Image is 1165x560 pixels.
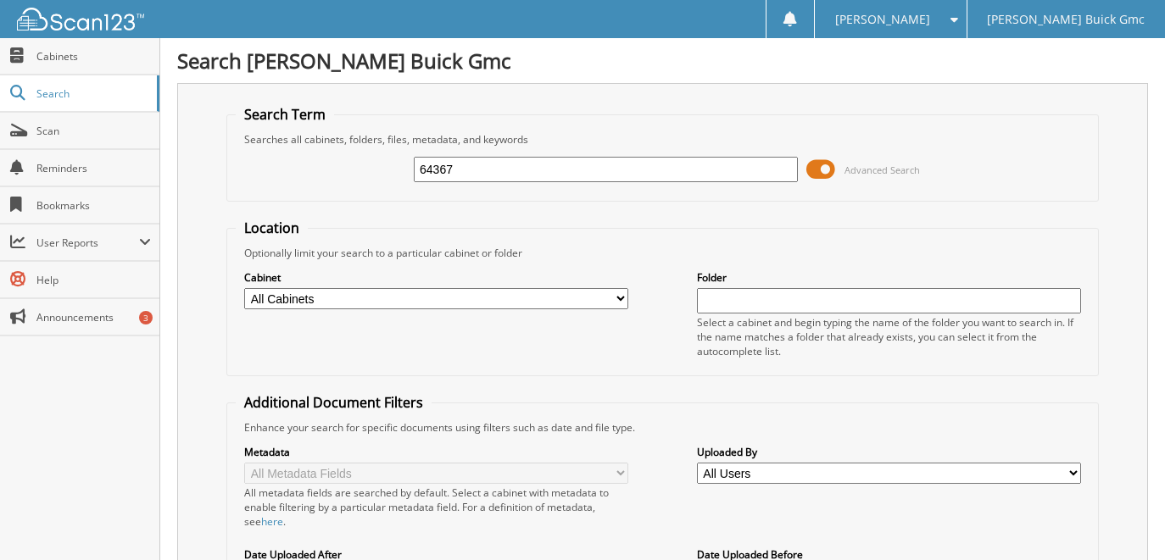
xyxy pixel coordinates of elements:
[236,219,308,237] legend: Location
[36,49,151,64] span: Cabinets
[261,514,283,529] a: here
[236,246,1090,260] div: Optionally limit your search to a particular cabinet or folder
[236,105,334,124] legend: Search Term
[236,393,432,412] legend: Additional Document Filters
[17,8,144,30] img: scan123-logo-white.svg
[244,270,628,285] label: Cabinet
[36,273,151,287] span: Help
[844,164,920,176] span: Advanced Search
[244,485,628,529] div: All metadata fields are searched by default. Select a cabinet with metadata to enable filtering b...
[244,445,628,459] label: Metadata
[36,124,151,138] span: Scan
[835,14,930,25] span: [PERSON_NAME]
[987,14,1145,25] span: [PERSON_NAME] Buick Gmc
[177,47,1148,75] h1: Search [PERSON_NAME] Buick Gmc
[36,86,148,101] span: Search
[697,445,1081,459] label: Uploaded By
[36,161,151,175] span: Reminders
[236,132,1090,147] div: Searches all cabinets, folders, files, metadata, and keywords
[36,198,151,213] span: Bookmarks
[36,236,139,250] span: User Reports
[697,270,1081,285] label: Folder
[139,311,153,324] div: 3
[36,310,151,324] span: Announcements
[697,315,1081,358] div: Select a cabinet and begin typing the name of the folder you want to search in. If the name match...
[236,420,1090,435] div: Enhance your search for specific documents using filters such as date and file type.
